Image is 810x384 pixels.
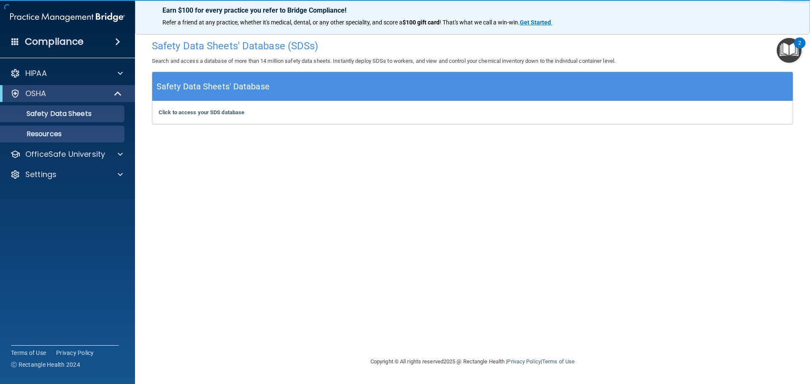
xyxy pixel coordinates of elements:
[25,89,46,99] p: OSHA
[11,349,46,357] a: Terms of Use
[25,36,84,48] h4: Compliance
[162,6,783,14] p: Earn $100 for every practice you refer to Bridge Compliance!
[157,79,270,94] h5: Safety Data Sheets' Database
[440,19,520,26] span: ! That's what we call a win-win.
[5,130,121,138] p: Resources
[319,348,626,375] div: Copyright © All rights reserved 2025 @ Rectangle Health | |
[542,358,575,365] a: Terms of Use
[10,68,123,78] a: HIPAA
[159,109,244,115] a: Click to access your SDS database
[5,110,121,118] p: Safety Data Sheets
[798,43,801,54] div: 2
[402,19,440,26] strong: $100 gift card
[25,149,105,159] p: OfficeSafe University
[25,68,47,78] p: HIPAA
[10,9,125,26] img: PMB logo
[10,169,123,180] a: Settings
[152,40,793,51] h4: Safety Data Sheets' Database (SDSs)
[10,89,122,99] a: OSHA
[520,19,552,26] a: Get Started
[152,56,793,66] p: Search and access a database of more than 14 million safety data sheets. Instantly deploy SDSs to...
[11,360,80,369] span: Ⓒ Rectangle Health 2024
[507,358,540,365] a: Privacy Policy
[25,169,57,180] p: Settings
[56,349,94,357] a: Privacy Policy
[520,19,551,26] strong: Get Started
[777,38,802,63] button: Open Resource Center, 2 new notifications
[162,19,402,26] span: Refer a friend at any practice, whether it's medical, dental, or any other speciality, and score a
[10,149,123,159] a: OfficeSafe University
